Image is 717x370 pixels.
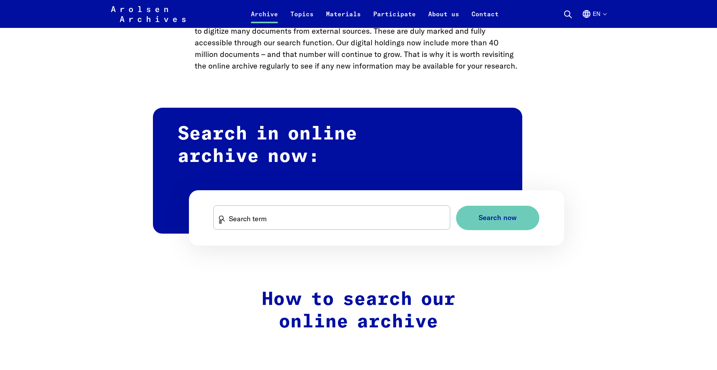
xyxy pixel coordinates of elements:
[479,214,517,222] span: Search now
[153,108,522,234] h2: Search in online archive now:
[245,5,505,23] nav: Primary
[284,9,320,28] a: Topics
[456,206,539,230] button: Search now
[465,9,505,28] a: Contact
[320,9,367,28] a: Materials
[582,9,606,28] button: English, language selection
[367,9,422,28] a: Participate
[422,9,465,28] a: About us
[195,289,522,333] h2: How to search our online archive
[245,9,284,28] a: Archive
